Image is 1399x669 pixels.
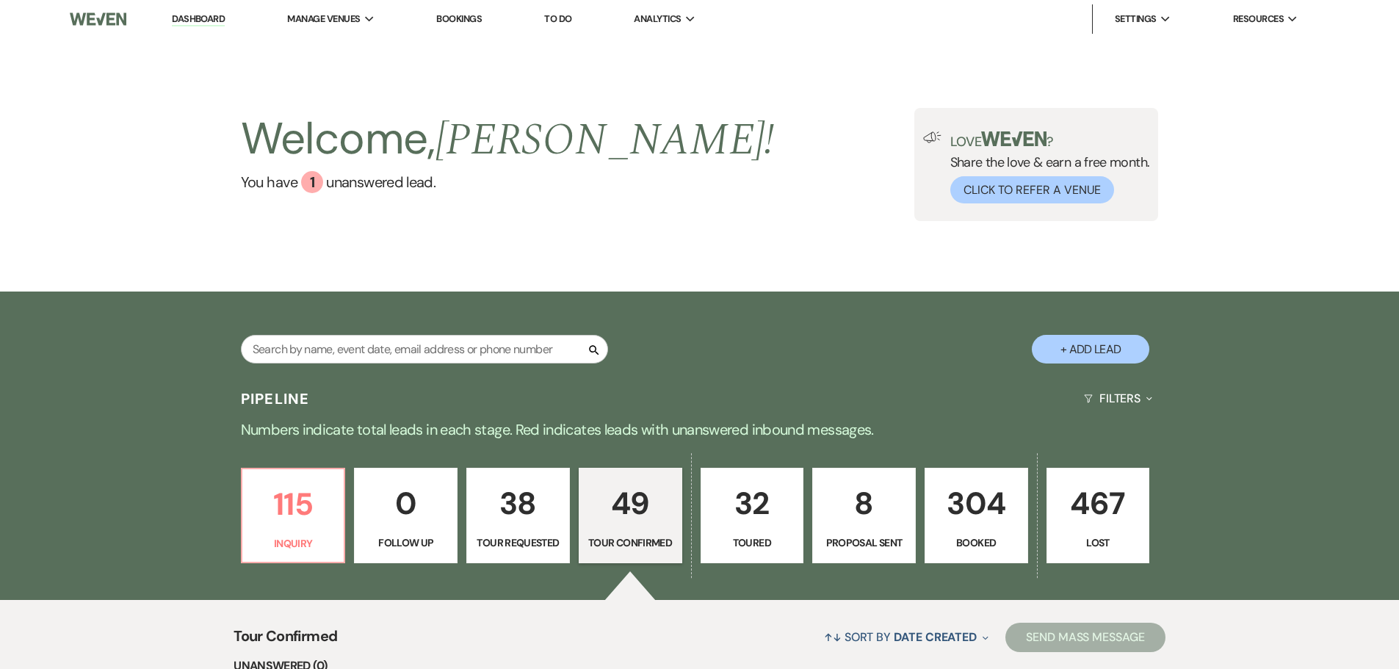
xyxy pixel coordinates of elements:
[1115,12,1157,26] span: Settings
[544,12,571,25] a: To Do
[364,479,448,528] p: 0
[941,131,1150,203] div: Share the love & earn a free month.
[950,176,1114,203] button: Click to Refer a Venue
[934,479,1019,528] p: 304
[234,625,337,657] span: Tour Confirmed
[171,418,1229,441] p: Numbers indicate total leads in each stage. Red indicates leads with unanswered inbound messages.
[251,480,336,529] p: 115
[710,479,795,528] p: 32
[824,629,842,645] span: ↑↓
[466,468,570,563] a: 38Tour Requested
[579,468,682,563] a: 49Tour Confirmed
[812,468,916,563] a: 8Proposal Sent
[934,535,1019,551] p: Booked
[1233,12,1284,26] span: Resources
[172,12,225,26] a: Dashboard
[822,479,906,528] p: 8
[822,535,906,551] p: Proposal Sent
[436,12,482,25] a: Bookings
[894,629,977,645] span: Date Created
[476,479,560,528] p: 38
[588,479,673,528] p: 49
[241,388,310,409] h3: Pipeline
[251,535,336,552] p: Inquiry
[1046,468,1150,563] a: 467Lost
[1056,535,1140,551] p: Lost
[950,131,1150,148] p: Love ?
[923,131,941,143] img: loud-speaker-illustration.svg
[364,535,448,551] p: Follow Up
[476,535,560,551] p: Tour Requested
[241,468,346,563] a: 115Inquiry
[435,106,775,174] span: [PERSON_NAME] !
[981,131,1046,146] img: weven-logo-green.svg
[1056,479,1140,528] p: 467
[701,468,804,563] a: 32Toured
[301,171,323,193] div: 1
[241,108,775,171] h2: Welcome,
[1078,379,1158,418] button: Filters
[634,12,681,26] span: Analytics
[241,335,608,364] input: Search by name, event date, email address or phone number
[1005,623,1165,652] button: Send Mass Message
[818,618,994,657] button: Sort By Date Created
[70,4,126,35] img: Weven Logo
[588,535,673,551] p: Tour Confirmed
[710,535,795,551] p: Toured
[1032,335,1149,364] button: + Add Lead
[925,468,1028,563] a: 304Booked
[354,468,458,563] a: 0Follow Up
[241,171,775,193] a: You have 1 unanswered lead.
[287,12,360,26] span: Manage Venues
